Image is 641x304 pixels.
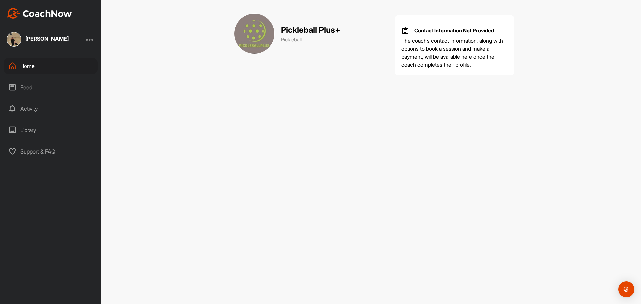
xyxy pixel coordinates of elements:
p: Pickleball Plus+ [281,24,340,36]
img: square_3baa8815838fd116b3f88d2b4462860d.jpg [7,32,21,47]
p: Pickleball [281,36,340,44]
img: CoachNow [7,8,72,19]
img: cover [234,13,275,54]
p: The coach’s contact information, along with options to book a session and make a payment, will be... [401,37,508,69]
img: info [401,27,409,35]
div: Activity [4,100,98,117]
div: Open Intercom Messenger [618,281,634,297]
div: Feed [4,79,98,96]
div: Support & FAQ [4,143,98,160]
div: [PERSON_NAME] [25,36,69,41]
p: Contact Information Not Provided [414,27,494,35]
div: Home [4,58,98,74]
div: Library [4,122,98,138]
